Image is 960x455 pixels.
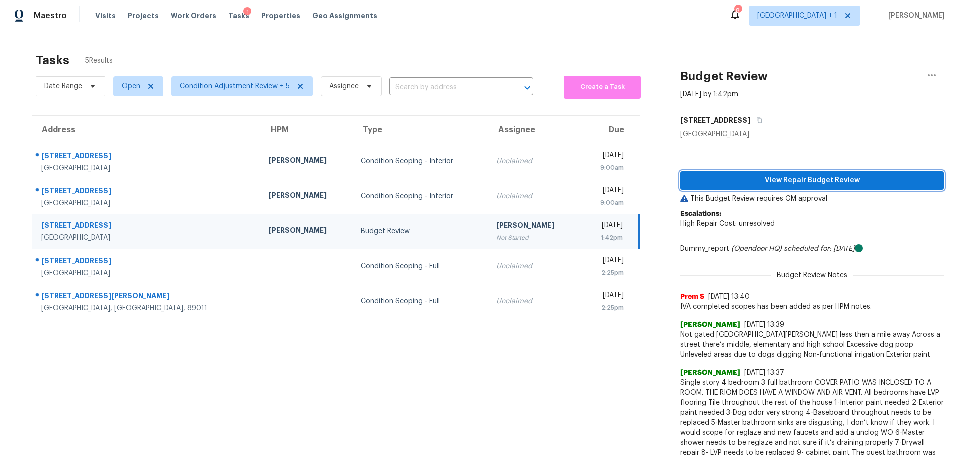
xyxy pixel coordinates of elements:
div: [STREET_ADDRESS] [41,186,253,198]
span: Open [122,81,140,91]
div: Condition Scoping - Full [361,261,480,271]
th: Address [32,116,261,144]
span: Not gated [GEOGRAPHIC_DATA][PERSON_NAME] less then a mile away Across a street there’s middle, el... [680,330,944,360]
span: High Repair Cost: unresolved [680,220,775,227]
th: HPM [261,116,353,144]
div: [PERSON_NAME] [496,220,573,233]
span: IVA completed scopes has been added as per HPM notes. [680,302,944,312]
div: [STREET_ADDRESS] [41,256,253,268]
div: [STREET_ADDRESS] [41,220,253,233]
div: [GEOGRAPHIC_DATA] [41,268,253,278]
div: [GEOGRAPHIC_DATA], [GEOGRAPHIC_DATA], 89011 [41,303,253,313]
p: This Budget Review requires GM approval [680,194,944,204]
button: Create a Task [564,76,641,99]
span: Tasks [228,12,249,19]
input: Search by address [389,80,505,95]
div: Not Started [496,233,573,243]
span: [DATE] 13:40 [708,293,750,300]
div: Unclaimed [496,191,573,201]
div: [DATE] [588,150,623,163]
div: 2:25pm [588,303,623,313]
div: [DATE] [588,220,623,233]
span: Work Orders [171,11,216,21]
div: [GEOGRAPHIC_DATA] [41,198,253,208]
div: 9:00am [588,198,623,208]
div: 9:00am [588,163,623,173]
div: Condition Scoping - Full [361,296,480,306]
span: Properties [261,11,300,21]
div: Unclaimed [496,156,573,166]
div: [GEOGRAPHIC_DATA] [41,233,253,243]
div: 1:42pm [588,233,623,243]
div: Unclaimed [496,261,573,271]
span: [PERSON_NAME] [680,320,740,330]
div: Condition Scoping - Interior [361,191,480,201]
div: [DATE] by 1:42pm [680,89,738,99]
span: Projects [128,11,159,21]
button: View Repair Budget Review [680,171,944,190]
span: [DATE] 13:39 [744,321,784,328]
i: (Opendoor HQ) [731,245,782,252]
div: [PERSON_NAME] [269,190,345,203]
div: Condition Scoping - Interior [361,156,480,166]
span: [DATE] 13:37 [744,369,784,376]
div: 8 [734,6,741,16]
h2: Budget Review [680,71,768,81]
div: [STREET_ADDRESS] [41,151,253,163]
span: 5 Results [85,56,113,66]
span: Condition Adjustment Review + 5 [180,81,290,91]
div: Budget Review [361,226,480,236]
h2: Tasks [36,55,69,65]
span: [GEOGRAPHIC_DATA] + 1 [757,11,837,21]
div: [GEOGRAPHIC_DATA] [41,163,253,173]
span: Geo Assignments [312,11,377,21]
button: Copy Address [750,111,764,129]
div: [DATE] [588,290,623,303]
span: Assignee [329,81,359,91]
div: [DATE] [588,255,623,268]
div: 2:25pm [588,268,623,278]
b: Escalations: [680,210,721,217]
span: Maestro [34,11,67,21]
div: 1 [243,7,251,17]
th: Due [580,116,639,144]
div: [GEOGRAPHIC_DATA] [680,129,944,139]
th: Type [353,116,488,144]
span: Date Range [44,81,82,91]
span: Visits [95,11,116,21]
div: [DATE] [588,185,623,198]
div: [PERSON_NAME] [269,155,345,168]
div: Unclaimed [496,296,573,306]
th: Assignee [488,116,581,144]
span: [PERSON_NAME] [884,11,945,21]
h5: [STREET_ADDRESS] [680,115,750,125]
span: Budget Review Notes [771,270,853,280]
span: [PERSON_NAME] [680,368,740,378]
i: scheduled for: [DATE] [784,245,855,252]
span: Create a Task [569,81,636,93]
div: [PERSON_NAME] [269,225,345,238]
button: Open [520,81,534,95]
span: View Repair Budget Review [688,174,936,187]
span: Prem S [680,292,704,302]
div: Dummy_report [680,244,944,254]
div: [STREET_ADDRESS][PERSON_NAME] [41,291,253,303]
